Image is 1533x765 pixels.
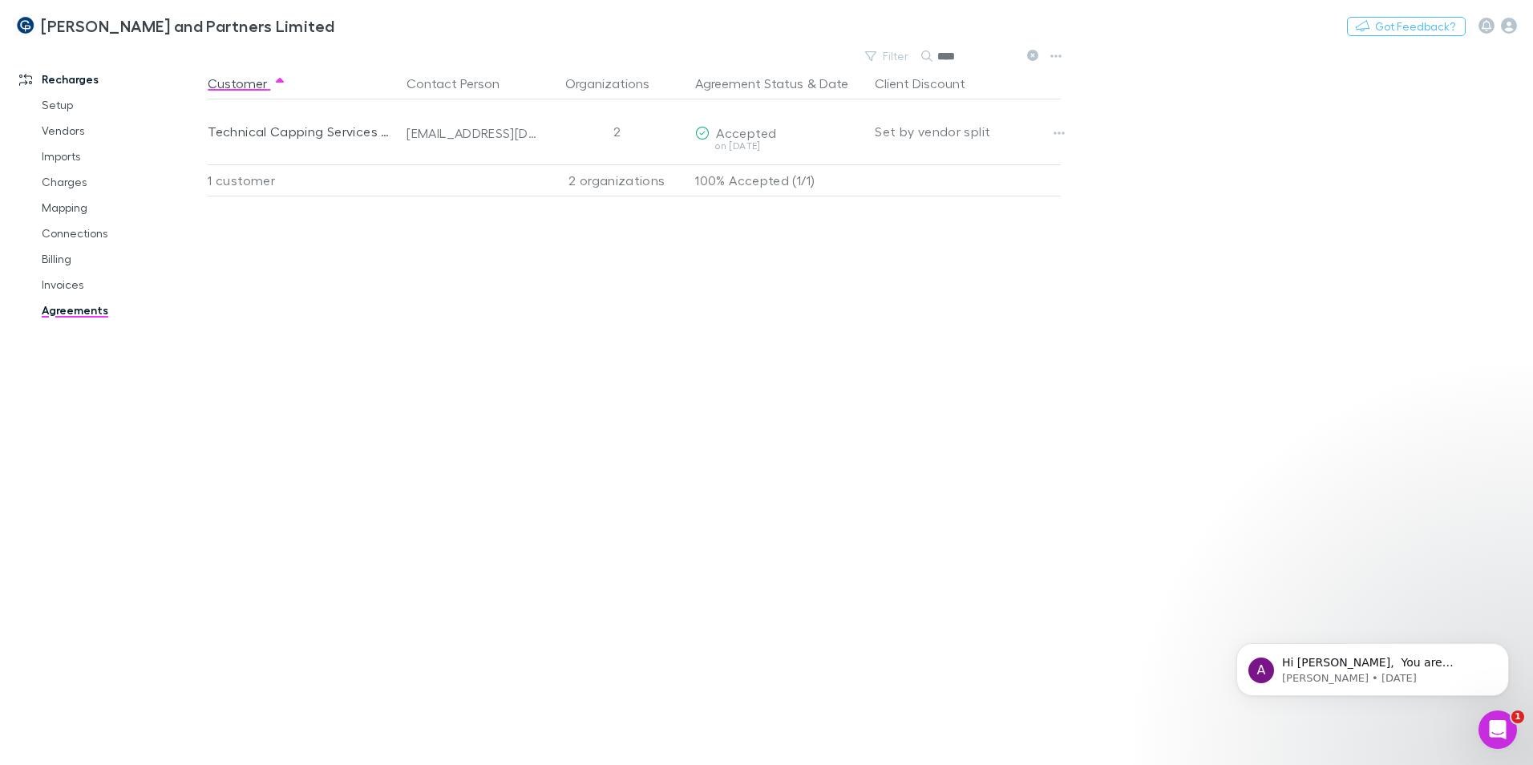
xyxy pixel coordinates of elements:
h3: [PERSON_NAME] and Partners Limited [41,16,335,35]
a: [PERSON_NAME] and Partners Limited [6,6,345,45]
button: Customer [208,67,286,99]
div: 1 customer [208,164,400,196]
div: 2 [544,99,689,164]
a: Recharges [3,67,216,92]
button: Contact Person [407,67,519,99]
button: Client Discount [875,67,985,99]
div: Technical Capping Services Limited [208,99,394,164]
button: Filter [857,47,918,66]
button: Organizations [565,67,669,99]
a: Imports [26,144,216,169]
div: Set by vendor split [875,99,1061,164]
iframe: Intercom notifications message [1212,609,1533,722]
button: Date [819,67,848,99]
div: & [695,67,862,99]
button: Agreement Status [695,67,803,99]
div: on [DATE] [695,141,862,151]
a: Setup [26,92,216,118]
a: Charges [26,169,216,195]
a: Agreements [26,297,216,323]
a: Invoices [26,272,216,297]
a: Billing [26,246,216,272]
a: Connections [26,221,216,246]
button: Got Feedback? [1347,17,1466,36]
span: 1 [1511,710,1524,723]
a: Mapping [26,195,216,221]
div: [EMAIL_ADDRESS][DOMAIN_NAME] [407,125,538,141]
a: Vendors [26,118,216,144]
iframe: Intercom live chat [1478,710,1517,749]
img: Coates and Partners Limited's Logo [16,16,34,35]
p: 100% Accepted (1/1) [695,165,862,196]
span: Accepted [716,125,776,140]
div: 2 organizations [544,164,689,196]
